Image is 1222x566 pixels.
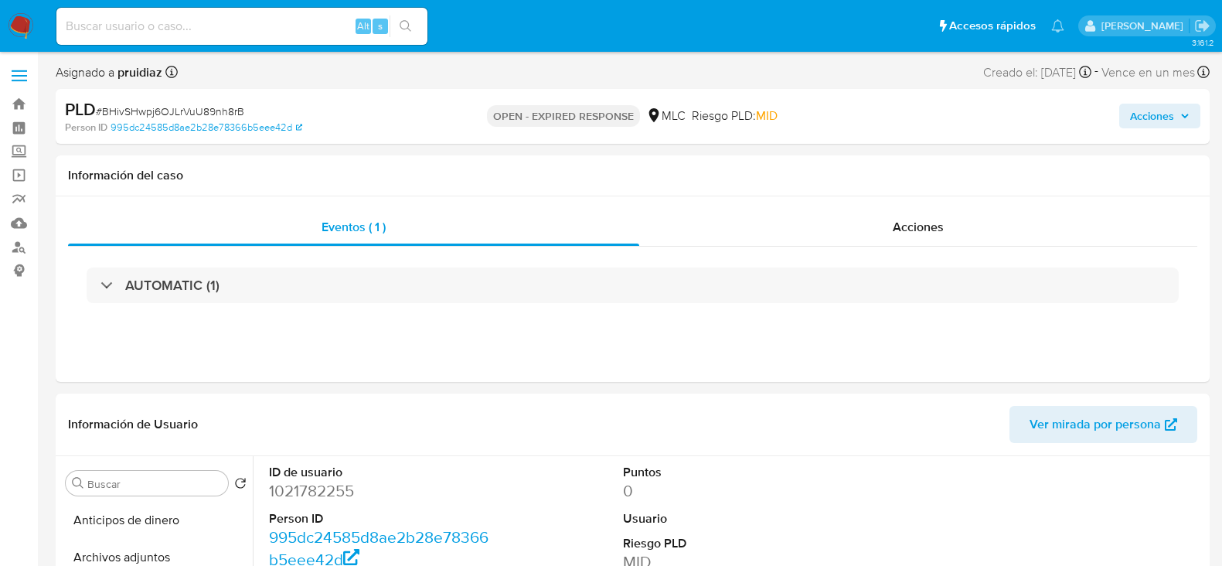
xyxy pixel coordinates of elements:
div: AUTOMATIC (1) [87,268,1179,303]
span: Riesgo PLD: [692,107,778,124]
dt: Person ID [269,510,490,527]
button: Anticipos de dinero [60,502,253,539]
span: Accesos rápidos [949,18,1036,34]
dd: 0 [623,480,844,502]
div: MLC [646,107,686,124]
input: Buscar usuario o caso... [56,16,427,36]
a: Salir [1194,18,1210,34]
div: Creado el: [DATE] [983,62,1091,83]
span: Ver mirada por persona [1030,406,1161,443]
dt: Usuario [623,510,844,527]
p: OPEN - EXPIRED RESPONSE [487,105,640,127]
span: # BHivSHwpj6OJLrVuU89nh8rB [96,104,244,119]
span: Eventos ( 1 ) [322,218,386,236]
span: Acciones [893,218,944,236]
dt: Riesgo PLD [623,535,844,552]
span: Alt [357,19,369,33]
button: search-icon [390,15,421,37]
b: pruidiaz [114,63,162,81]
a: 995dc24585d8ae2b28e78366b5eee42d [111,121,302,135]
dd: 1021782255 [269,480,490,502]
b: Person ID [65,121,107,135]
h3: AUTOMATIC (1) [125,277,220,294]
button: Acciones [1119,104,1200,128]
span: MID [756,107,778,124]
span: s [378,19,383,33]
input: Buscar [87,477,222,491]
button: Buscar [72,477,84,489]
b: PLD [65,97,96,121]
dt: ID de usuario [269,464,490,481]
dt: Puntos [623,464,844,481]
span: Vence en un mes [1101,64,1195,81]
button: Volver al orden por defecto [234,477,247,494]
h1: Información del caso [68,168,1197,183]
span: Asignado a [56,64,162,81]
button: Ver mirada por persona [1009,406,1197,443]
p: pablo.ruidiaz@mercadolibre.com [1101,19,1189,33]
h1: Información de Usuario [68,417,198,432]
span: - [1094,62,1098,83]
span: Acciones [1130,104,1174,128]
a: Notificaciones [1051,19,1064,32]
